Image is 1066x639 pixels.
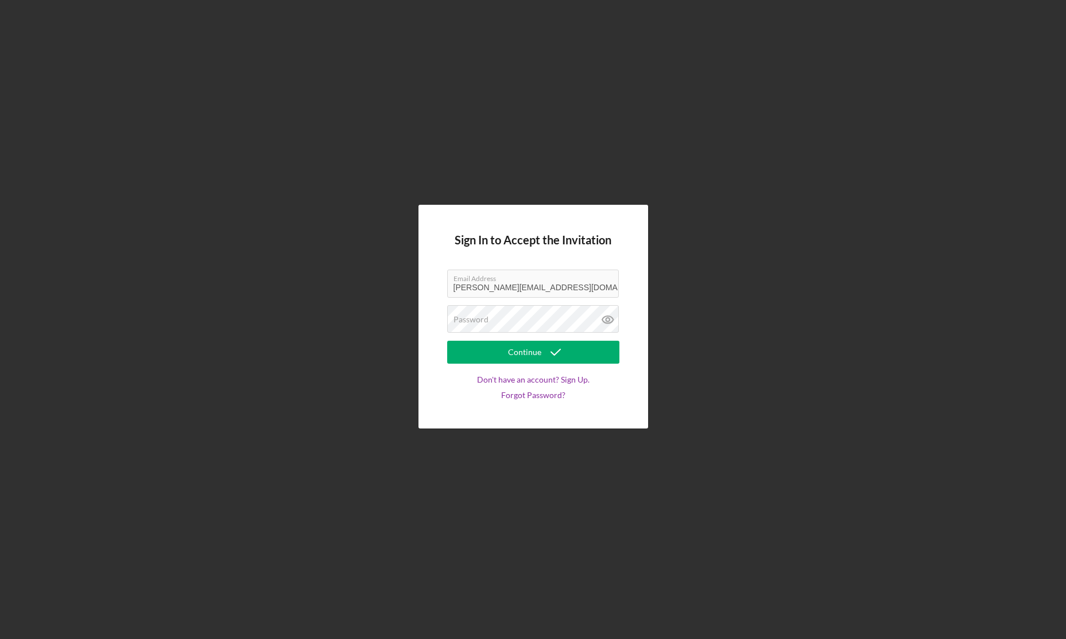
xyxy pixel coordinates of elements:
label: Password [453,315,489,324]
button: Continue [447,341,619,364]
a: Don't have an account? Sign Up. [477,375,590,384]
div: Continue [508,341,541,364]
h4: Sign In to Accept the Invitation [455,233,611,247]
label: Email Address [453,270,619,283]
a: Forgot Password? [501,391,565,400]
